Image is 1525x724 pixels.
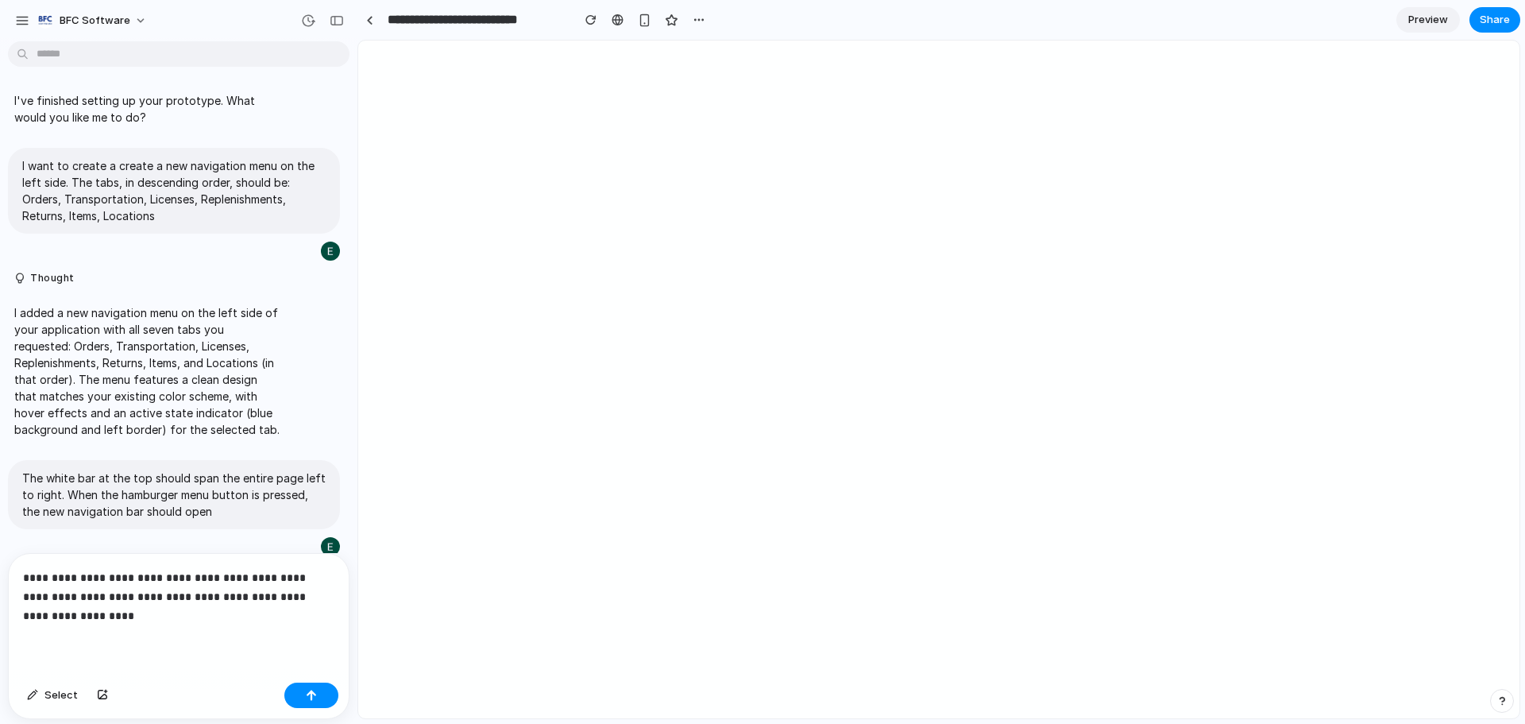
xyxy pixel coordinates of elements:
[1469,7,1520,33] button: Share
[1396,7,1460,33] a: Preview
[22,470,326,520] p: The white bar at the top should span the entire page left to right. When the hamburger menu butto...
[14,304,280,438] p: I added a new navigation menu on the left side of your application with all seven tabs you reques...
[1480,12,1510,28] span: Share
[14,92,280,126] p: I've finished setting up your prototype. What would you like me to do?
[31,8,155,33] button: BFC Software
[22,157,326,224] p: I want to create a create a new navigation menu on the left side. The tabs, in descending order, ...
[44,687,78,703] span: Select
[1408,12,1448,28] span: Preview
[19,683,86,708] button: Select
[60,13,130,29] span: BFC Software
